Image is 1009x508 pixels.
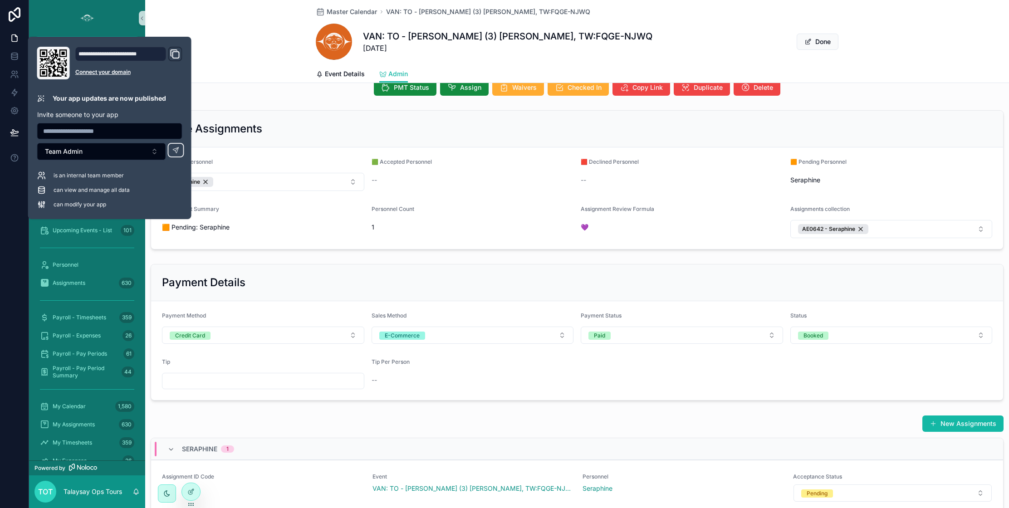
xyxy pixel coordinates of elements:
a: My Assignments630 [34,416,140,433]
a: VAN: TO - [PERSON_NAME] (3) [PERSON_NAME], TW:FQGE-NJWQ [386,7,590,16]
span: Payment Method [162,312,206,319]
span: Assignment ID Code [162,473,362,480]
span: PMT Status [394,83,429,92]
span: Checked In [568,83,602,92]
span: Team Admin [45,147,83,156]
div: 1,580 [115,401,134,412]
button: Assign [440,79,489,96]
span: -- [372,176,377,185]
a: VAN: TO - [PERSON_NAME] (3) [PERSON_NAME], TW:FQGE-NJWQ [372,484,572,493]
span: Status [790,312,807,319]
span: -- [372,376,377,385]
span: Payroll - Pay Periods [53,350,107,357]
span: Payroll - Expenses [53,332,101,339]
a: Personnel [34,257,140,273]
span: 1 [372,223,574,232]
a: Connect your domain [75,68,182,76]
span: Copy Link [632,83,663,92]
div: Pending [807,489,828,498]
div: 1 [226,445,229,453]
div: E-Commerce [385,332,420,340]
button: Delete [734,79,780,96]
a: Admin [379,66,408,83]
img: App logo [80,11,94,25]
button: Copy Link [612,79,670,96]
a: Payroll - Pay Period Summary44 [34,364,140,380]
a: Event Details [316,66,365,84]
span: [DATE] [363,43,652,54]
a: Upcoming Events - List101 [34,222,140,239]
button: Select Button [793,484,992,502]
a: Payroll - Timesheets359 [34,309,140,326]
span: Seraphine [182,444,217,454]
span: can view and manage all data [54,186,130,194]
button: Select Button [581,327,783,344]
button: PMT Status [374,79,436,96]
div: 359 [119,437,134,448]
div: 44 [122,366,134,377]
a: My Expenses26 [34,453,140,469]
div: 630 [119,278,134,288]
a: Seraphine [583,484,612,493]
span: Assign [460,83,481,92]
span: Sales Method [372,312,407,319]
button: Unselect 642 [798,224,868,234]
a: My Timesheets359 [34,435,140,451]
span: Assignments [53,279,85,287]
span: My Timesheets [53,439,92,446]
button: Select Button [372,327,574,344]
h1: VAN: TO - [PERSON_NAME] (3) [PERSON_NAME], TW:FQGE-NJWQ [363,30,652,43]
div: 26 [122,330,134,341]
span: Assignments collection [790,205,850,212]
button: Select Button [790,327,993,344]
div: Paid [594,332,605,340]
span: My Expenses [53,457,87,464]
p: Invite someone to your app [37,110,182,119]
div: Domain and Custom Link [75,47,182,79]
button: New Assignments [922,415,1004,432]
span: TOT [38,486,53,497]
span: 🟥 Declined Personnel [581,158,639,165]
a: Payroll - Expenses26 [34,327,140,344]
span: Event Details [325,69,365,78]
span: My Calendar [53,403,86,410]
button: Duplicate [674,79,730,96]
button: Unselect 3 [170,177,213,187]
div: scrollable content [29,53,145,460]
button: Select Button [162,173,364,191]
span: 642 [162,484,362,493]
span: Upcoming Events - List [53,227,112,234]
span: Personnel Count [372,205,414,212]
a: Payroll - Pay Periods61 [34,346,140,362]
span: Payment Status [581,312,622,319]
span: Personnel [53,261,78,269]
span: Personnel [583,473,782,480]
div: 630 [119,419,134,430]
button: Checked In [548,79,609,96]
button: Done [797,34,838,50]
span: AE0642 - Seraphine [802,225,855,233]
a: My Calendar1,580 [34,398,140,415]
span: is an internal team member [54,172,124,179]
button: Select Button [790,220,993,238]
span: -- [581,176,586,185]
button: Select Button [37,143,166,160]
button: Jump to...K [34,36,140,53]
span: Admin [388,69,408,78]
span: Seraphine [790,176,993,185]
a: Powered by [29,460,145,475]
span: 💜 [581,223,783,232]
span: My Assignments [53,421,95,428]
span: Duplicate [694,83,723,92]
span: Master Calendar [327,7,377,16]
button: Select Button [162,327,364,344]
span: Payroll - Pay Period Summary [53,365,118,379]
span: Waivers [512,83,537,92]
h2: Payment Details [162,275,245,290]
div: 61 [123,348,134,359]
span: Powered by [34,464,65,472]
button: Waivers [492,79,544,96]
